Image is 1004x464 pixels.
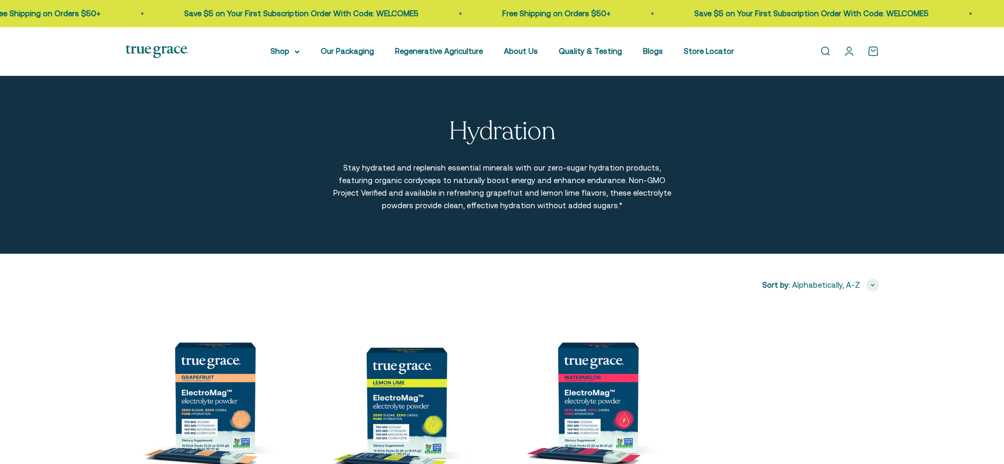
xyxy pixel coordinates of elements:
summary: Shop [270,45,300,58]
p: Save $5 on Your First Subscription Order With Code: WELCOME5 [184,7,419,20]
p: Hydration [449,118,556,145]
a: Store Locator [684,47,734,55]
a: Quality & Testing [559,47,622,55]
p: Stay hydrated and replenish essential minerals with our zero-sugar hydration products, featuring ... [332,162,672,212]
a: Free Shipping on Orders $50+ [502,9,611,18]
a: Regenerative Agriculture [395,47,483,55]
p: Save $5 on Your First Subscription Order With Code: WELCOME5 [694,7,929,20]
button: Alphabetically, A-Z [792,279,879,291]
a: Blogs [643,47,663,55]
span: Sort by: [762,279,790,291]
a: About Us [504,47,538,55]
a: Our Packaging [321,47,374,55]
span: Alphabetically, A-Z [792,279,860,291]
